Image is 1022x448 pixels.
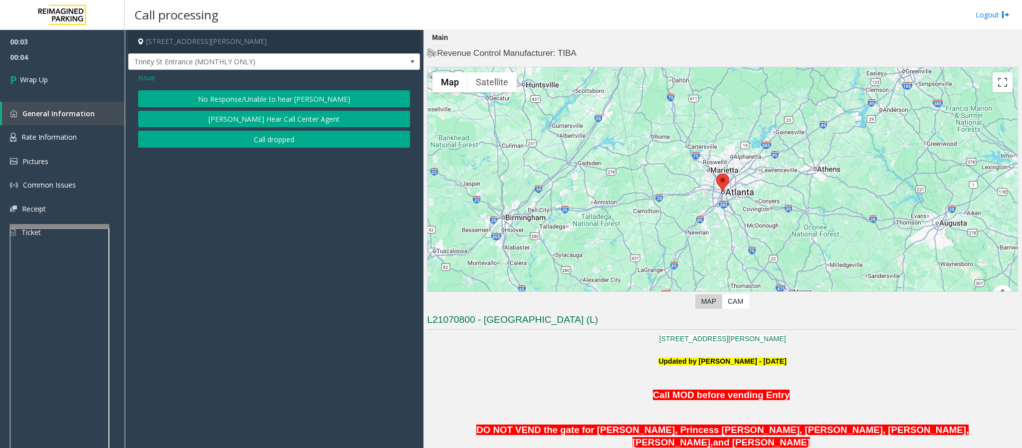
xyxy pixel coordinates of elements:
span: Pictures [22,157,48,166]
a: Logout [976,9,1010,20]
div: Main [429,30,450,46]
button: [PERSON_NAME] Hear Call Center Agent [138,111,410,128]
span: Receipt [22,204,46,214]
button: Show street map [432,72,467,92]
button: No Response/Unable to hear [PERSON_NAME] [138,90,410,107]
span: Call MOD before vending Entry [653,390,790,400]
label: CAM [722,294,749,309]
img: 'icon' [10,206,17,212]
a: [STREET_ADDRESS][PERSON_NAME] [659,335,786,343]
a: General Information [2,102,125,125]
span: General Information [22,109,95,118]
img: 'icon' [10,110,17,117]
font: Updated by [PERSON_NAME] - [DATE] [658,357,786,365]
h3: L21070800 - [GEOGRAPHIC_DATA] (L) [427,313,1018,330]
h4: Revenue Control Manufacturer: TIBA [427,47,1018,59]
button: Show satellite imagery [467,72,517,92]
button: Call dropped [138,131,410,148]
h3: Call processing [130,2,223,27]
img: 'icon' [10,181,18,189]
span: and [PERSON_NAME] [713,437,810,448]
button: Map camera controls [993,285,1013,305]
span: Issue [138,72,155,83]
button: Toggle fullscreen view [993,72,1013,92]
img: 'icon' [10,158,17,165]
span: Common Issues [23,180,76,190]
span: DO NOT VEND the gate for [PERSON_NAME], Princess [PERSON_NAME], [PERSON_NAME], [PERSON_NAME], [PE... [476,425,969,448]
div: 180 Pryor Street Southwest, Atlanta, GA [716,174,729,192]
span: Trinity St Entrance (MONTHLY ONLY) [129,54,362,70]
img: 'icon' [10,133,16,142]
h4: [STREET_ADDRESS][PERSON_NAME] [128,30,420,53]
span: Wrap Up [20,74,48,85]
span: Rate Information [21,132,77,142]
label: Map [695,294,722,309]
img: logout [1002,9,1010,20]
